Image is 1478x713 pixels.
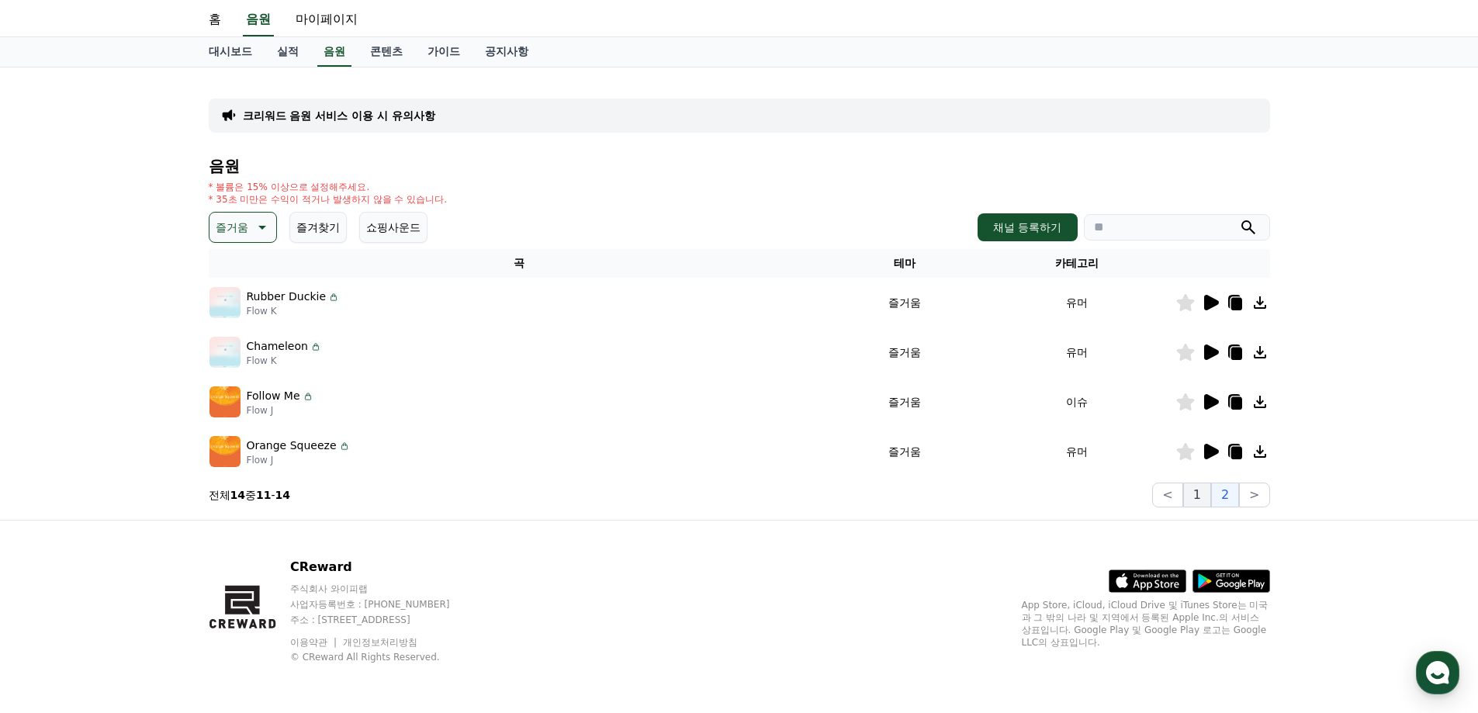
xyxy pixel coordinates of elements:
td: 즐거움 [830,327,979,377]
p: CReward [290,558,479,576]
button: 1 [1183,483,1211,507]
button: > [1239,483,1269,507]
a: 음원 [317,37,351,67]
a: 개인정보처리방침 [343,637,417,648]
a: 대시보드 [196,37,265,67]
p: Flow K [247,305,341,317]
a: 마이페이지 [283,4,370,36]
th: 테마 [830,249,979,278]
span: 설정 [240,515,258,528]
th: 카테고리 [979,249,1175,278]
p: * 35초 미만은 수익이 적거나 발생하지 않을 수 있습니다. [209,193,448,206]
button: 즐거움 [209,212,277,243]
strong: 14 [275,489,290,501]
button: 즐겨찾기 [289,212,347,243]
a: 홈 [196,4,234,36]
a: 설정 [200,492,298,531]
button: 2 [1211,483,1239,507]
td: 즐거움 [830,427,979,476]
a: 크리워드 음원 서비스 이용 시 유의사항 [243,108,435,123]
h4: 음원 [209,157,1270,175]
p: Flow J [247,404,314,417]
a: 공지사항 [472,37,541,67]
p: Rubber Duckie [247,289,327,305]
strong: 11 [256,489,271,501]
img: music [209,337,241,368]
p: 즐거움 [216,216,248,238]
p: Follow Me [247,388,300,404]
td: 이슈 [979,377,1175,427]
p: 주식회사 와이피랩 [290,583,479,595]
span: 홈 [49,515,58,528]
a: 실적 [265,37,311,67]
a: 음원 [243,4,274,36]
p: © CReward All Rights Reserved. [290,651,479,663]
td: 유머 [979,427,1175,476]
p: 주소 : [STREET_ADDRESS] [290,614,479,626]
p: Chameleon [247,338,308,355]
button: < [1152,483,1182,507]
p: * 볼륨은 15% 이상으로 설정해주세요. [209,181,448,193]
p: App Store, iCloud, iCloud Drive 및 iTunes Store는 미국과 그 밖의 나라 및 지역에서 등록된 Apple Inc.의 서비스 상표입니다. Goo... [1022,599,1270,649]
button: 채널 등록하기 [978,213,1077,241]
td: 즐거움 [830,278,979,327]
p: 사업자등록번호 : [PHONE_NUMBER] [290,598,479,611]
span: 대화 [142,516,161,528]
p: Flow K [247,355,322,367]
td: 즐거움 [830,377,979,427]
button: 쇼핑사운드 [359,212,427,243]
p: 전체 중 - [209,487,291,503]
p: Flow J [247,454,351,466]
img: music [209,386,241,417]
th: 곡 [209,249,831,278]
a: 홈 [5,492,102,531]
p: Orange Squeeze [247,438,337,454]
a: 대화 [102,492,200,531]
td: 유머 [979,327,1175,377]
a: 콘텐츠 [358,37,415,67]
td: 유머 [979,278,1175,327]
strong: 14 [230,489,245,501]
img: music [209,436,241,467]
a: 이용약관 [290,637,339,648]
img: music [209,287,241,318]
a: 가이드 [415,37,472,67]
